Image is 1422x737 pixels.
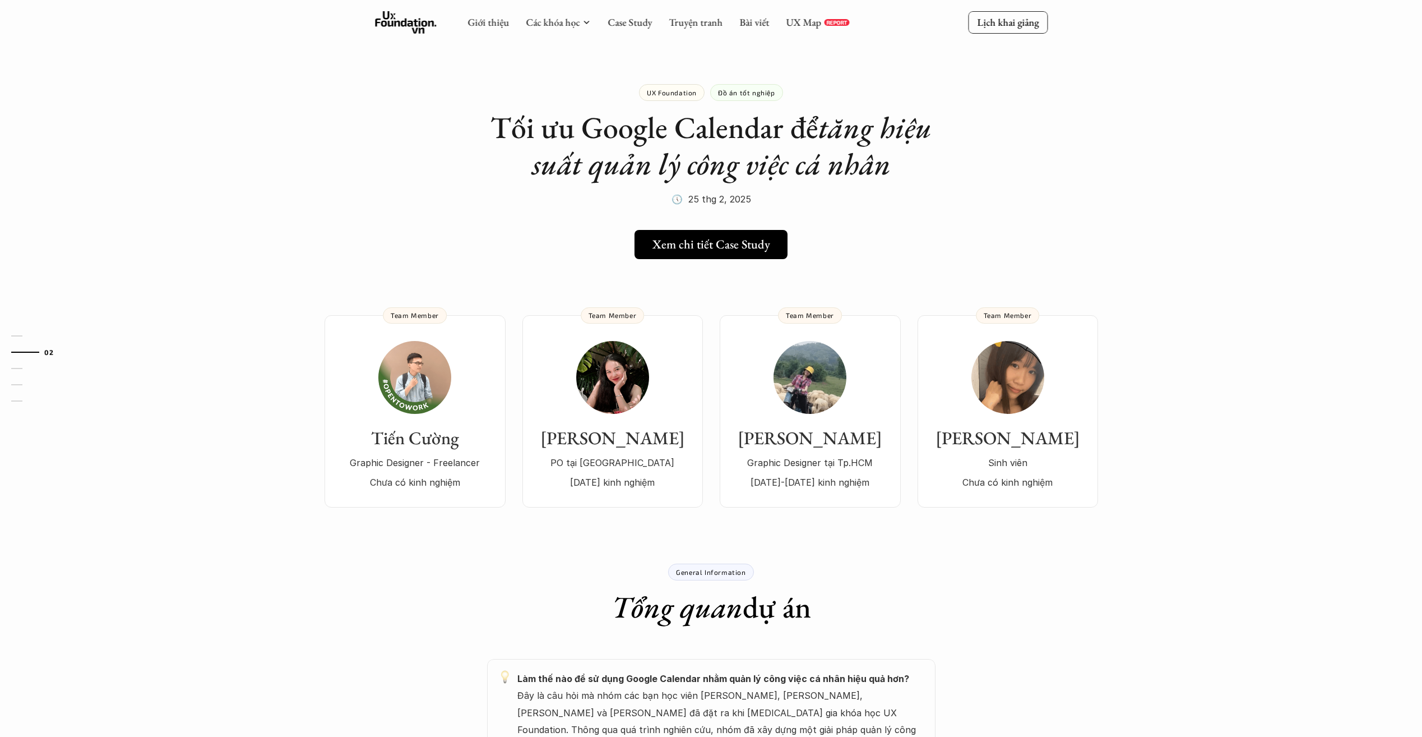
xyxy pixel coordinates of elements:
p: [DATE] kinh nghiệm [534,474,692,491]
p: PO tại [GEOGRAPHIC_DATA] [534,454,692,471]
p: Team Member [589,311,637,319]
h3: Tiến Cường [336,427,494,449]
a: Case Study [608,16,652,29]
em: Tổng quan [612,587,743,627]
h5: Xem chi tiết Case Study [652,237,770,252]
a: Tiến CườngGraphic Designer - FreelancerChưa có kinh nghiệmTeam Member [325,315,506,508]
p: 🕔 25 thg 2, 2025 [671,191,751,208]
a: Bài viết [739,16,769,29]
strong: 02 [44,348,53,356]
a: 02 [11,346,64,359]
a: Các khóa học [526,16,580,29]
strong: Làm thế nào để sử dụng Google Calendar nhằm quản lý công việc cá nhân hiệu quả hơn? [517,673,909,684]
p: Sinh viên [929,454,1087,471]
p: [DATE]-[DATE] kinh nghiệm [731,474,890,491]
a: [PERSON_NAME]PO tại [GEOGRAPHIC_DATA][DATE] kinh nghiệmTeam Member [522,315,703,508]
h1: Tối ưu Google Calendar để [487,109,935,182]
p: UX Foundation [647,89,697,96]
p: Đồ án tốt nghiệp [718,89,775,96]
a: Truyện tranh [669,16,722,29]
p: General Information [676,568,745,576]
h1: dự án [612,589,811,625]
a: Lịch khai giảng [968,11,1048,33]
h3: [PERSON_NAME] [929,427,1087,449]
p: Chưa có kinh nghiệm [336,474,494,491]
em: tăng hiệu suất quản lý công việc cá nhân [532,108,939,183]
p: Team Member [391,311,439,319]
p: REPORT [826,19,847,26]
a: Xem chi tiết Case Study [634,230,788,259]
a: [PERSON_NAME]Graphic Designer tại Tp.HCM[DATE]-[DATE] kinh nghiệmTeam Member [720,315,901,508]
a: Giới thiệu [467,16,509,29]
a: REPORT [824,19,849,26]
p: Graphic Designer - Freelancer [336,454,494,471]
h3: [PERSON_NAME] [731,427,890,449]
p: Chưa có kinh nghiệm [929,474,1087,491]
p: Team Member [786,311,834,319]
p: Team Member [984,311,1032,319]
h3: [PERSON_NAME] [534,427,692,449]
a: UX Map [786,16,821,29]
p: Graphic Designer tại Tp.HCM [731,454,890,471]
p: Lịch khai giảng [977,16,1039,29]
